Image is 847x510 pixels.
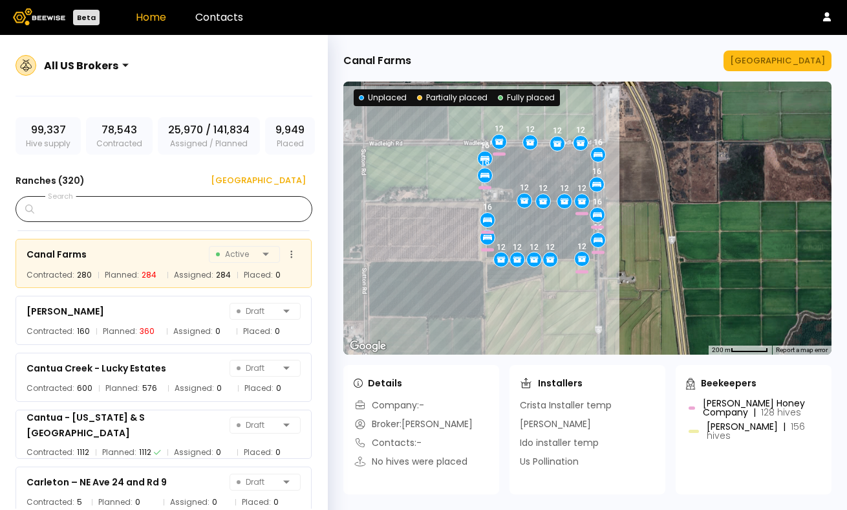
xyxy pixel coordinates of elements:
[135,496,140,509] div: 0
[354,399,424,412] div: Company: -
[139,446,151,459] div: 1112
[347,338,389,355] a: Open this area in Google Maps (opens a new window)
[73,10,100,25] div: Beta
[237,360,278,376] span: Draft
[27,410,230,441] div: Cantua - [US_STATE] & S [GEOGRAPHIC_DATA]
[520,436,599,450] div: Ido installer temp
[530,243,539,252] div: 12
[560,184,569,193] div: 12
[730,54,825,67] div: [GEOGRAPHIC_DATA]
[27,496,74,509] span: Contracted:
[27,304,104,319] div: [PERSON_NAME]
[105,382,140,395] span: Planned:
[44,58,118,74] div: All US Brokers
[707,420,805,442] span: 156 hives
[578,184,587,193] div: 12
[539,184,548,193] div: 12
[168,122,250,138] span: 25,970 / 141,834
[237,474,278,490] span: Draft
[174,446,213,459] span: Assigned:
[594,138,603,147] div: 16
[343,53,411,69] div: Canal Farms
[175,382,214,395] span: Assigned:
[592,167,601,176] div: 16
[354,436,422,450] div: Contacts: -
[520,377,583,390] div: Installers
[174,269,213,282] span: Assigned:
[761,406,801,419] span: 128 hives
[212,496,217,509] div: 0
[16,172,85,190] h3: Ranches ( 320 )
[417,92,488,104] div: Partially placed
[594,197,603,206] div: 16
[244,382,273,395] span: Placed:
[244,269,273,282] span: Placed:
[480,158,489,167] div: 16
[483,203,492,212] div: 16
[195,10,243,25] a: Contacts
[275,269,281,282] div: 0
[27,474,167,490] div: Carleton – NE Ave 24 and Rd 9
[480,141,489,150] div: 16
[243,325,272,338] span: Placed:
[103,325,137,338] span: Planned:
[354,377,402,390] div: Details
[216,446,221,459] div: 0
[513,243,522,252] div: 12
[105,269,139,282] span: Planned:
[31,122,66,138] span: 99,337
[237,417,278,433] span: Draft
[170,496,209,509] span: Assigned:
[354,417,473,431] div: Broker: [PERSON_NAME]
[158,117,260,155] div: Assigned / Planned
[577,242,586,251] div: 12
[237,304,278,319] span: Draft
[215,325,220,338] div: 0
[576,126,585,135] div: 12
[724,50,831,71] button: [GEOGRAPHIC_DATA]
[275,325,280,338] div: 0
[776,346,828,353] a: Report a map error
[27,247,87,262] div: Canal Farms
[77,496,82,509] div: 5
[520,417,591,431] div: [PERSON_NAME]
[140,325,155,338] div: 360
[497,243,506,252] div: 12
[242,496,271,509] span: Placed:
[77,325,90,338] div: 160
[276,382,281,395] div: 0
[359,92,407,104] div: Unplaced
[136,10,166,25] a: Home
[102,122,137,138] span: 78,543
[217,382,222,395] div: 0
[102,446,136,459] span: Planned:
[708,346,772,355] button: Map Scale: 200 m per 54 pixels
[495,124,504,133] div: 12
[520,399,612,412] div: Crista Installer temp
[98,496,133,509] span: Planned:
[273,496,279,509] div: 0
[546,243,555,252] div: 12
[712,346,731,353] span: 200 m
[202,174,306,187] div: [GEOGRAPHIC_DATA]
[13,8,65,25] img: Beewise logo
[27,269,74,282] span: Contracted:
[703,399,819,417] div: [PERSON_NAME] Honey Company
[275,122,305,138] span: 9,949
[244,446,273,459] span: Placed:
[27,446,74,459] span: Contracted:
[265,117,315,155] div: Placed
[354,455,467,469] div: No hives were placed
[498,92,555,104] div: Fully placed
[526,125,535,134] div: 12
[553,126,562,135] div: 12
[27,325,74,338] span: Contracted:
[173,325,213,338] span: Assigned:
[195,170,312,191] button: [GEOGRAPHIC_DATA]
[347,338,389,355] img: Google
[27,382,74,395] span: Contracted:
[275,446,281,459] div: 0
[86,117,153,155] div: Contracted
[753,406,756,419] div: |
[520,183,530,192] div: 12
